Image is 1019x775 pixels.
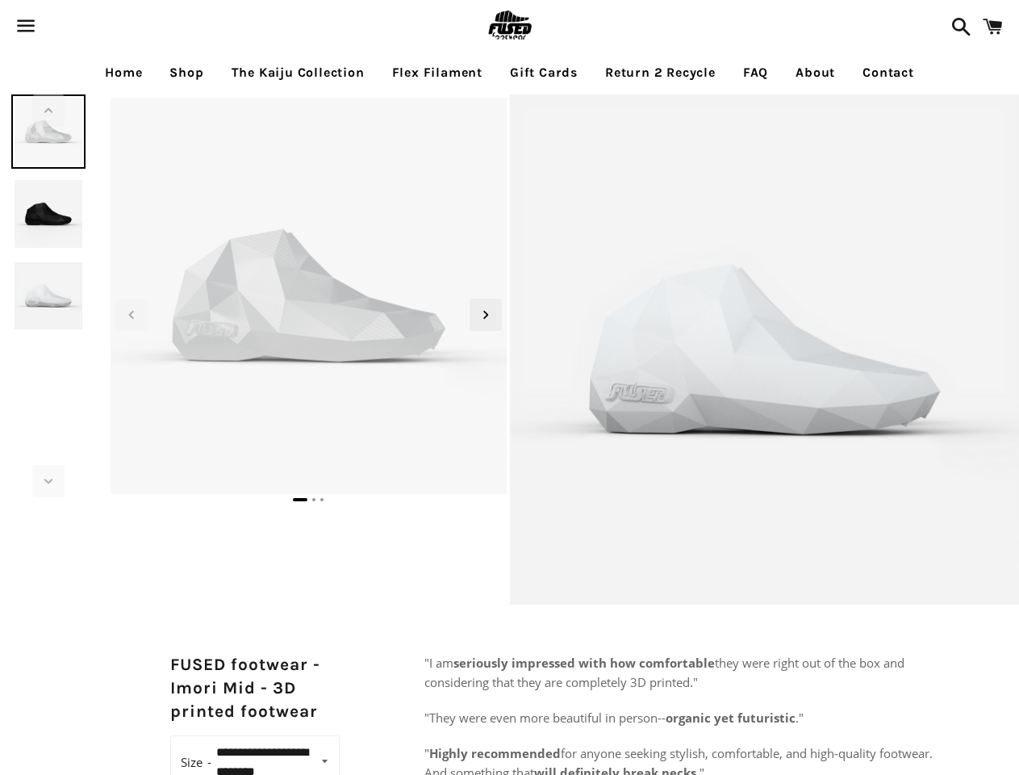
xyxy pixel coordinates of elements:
a: Gift Cards [498,52,590,93]
b: Highly recommended [429,745,561,761]
a: FAQ [731,52,780,93]
a: The Kaiju Collection [219,52,377,93]
span: Go to slide 1 [293,498,307,501]
a: Shop [157,52,215,93]
img: [3D printed Shoes] - lightweight custom 3dprinted shoes sneakers sandals fused footwear [11,177,86,251]
span: Go to slide 3 [320,498,324,501]
b: organic yet futuristic [666,710,796,726]
a: Home [93,52,154,93]
img: [3D printed Shoes] - lightweight custom 3dprinted shoes sneakers sandals fused footwear [11,94,86,169]
span: " [424,745,429,761]
b: seriously impressed with how comfortable [453,655,715,671]
span: ." [796,710,804,726]
h2: FUSED footwear - Imori Mid - 3D printed footwear [170,653,340,724]
a: Contact [850,52,926,93]
a: Return 2 Recycle [593,52,728,93]
span: "They were even more beautiful in person-- [424,710,666,726]
span: "I am [424,655,453,671]
div: Previous slide [115,299,148,331]
a: Flex Filament [380,52,495,93]
label: Size [181,751,211,773]
span: Go to slide 2 [312,498,315,501]
div: Next slide [470,299,502,331]
span: they were right out of the box and considering that they are completely 3D printed." [424,655,904,690]
img: [3D printed Shoes] - lightweight custom 3dprinted shoes sneakers sandals fused footwear [11,259,86,333]
a: About [783,52,847,93]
